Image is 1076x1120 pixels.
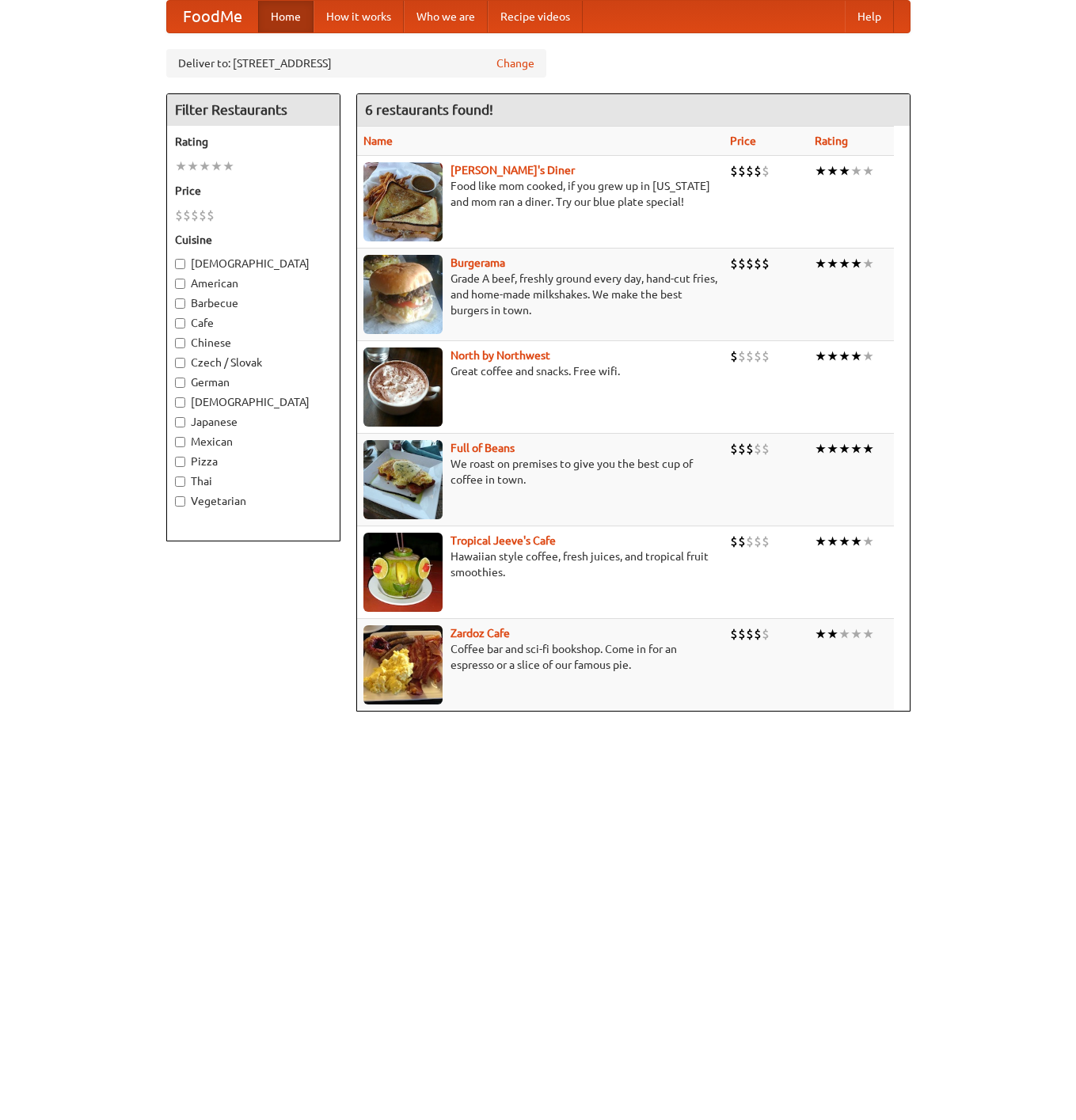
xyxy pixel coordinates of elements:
[258,1,314,32] a: Home
[175,417,185,427] input: Japanese
[167,94,340,126] h4: Filter Restaurants
[815,135,848,147] a: Rating
[827,625,838,643] li: ★
[175,437,185,447] input: Mexican
[175,183,332,199] h5: Price
[754,347,762,365] li: $
[363,178,717,210] p: Food like mom cooked, if you grew up in [US_STATE] and mom ran a diner. Try our blue plate special!
[363,625,443,704] img: zardoz.jpg
[314,1,404,32] a: How it works
[207,207,215,224] li: $
[738,162,746,180] li: $
[175,158,187,175] li: ★
[862,347,874,365] li: ★
[175,473,332,489] label: Thai
[175,259,185,269] input: [DEMOGRAPHIC_DATA]
[827,533,838,550] li: ★
[451,627,510,640] b: Zardoz Cafe
[815,162,827,180] li: ★
[850,255,862,272] li: ★
[175,338,185,348] input: Chinese
[754,533,762,550] li: $
[754,440,762,457] li: $
[838,440,850,457] li: ★
[730,625,738,643] li: $
[175,318,185,328] input: Cafe
[862,533,874,550] li: ★
[363,347,443,427] img: north.jpg
[738,440,746,457] li: $
[175,394,332,410] label: [DEMOGRAPHIC_DATA]
[363,456,717,488] p: We roast on premises to give you the best cup of coffee in town.
[175,454,332,469] label: Pizza
[838,347,850,365] li: ★
[199,207,207,224] li: $
[404,1,488,32] a: Who we are
[746,255,754,272] li: $
[175,279,185,289] input: American
[187,158,199,175] li: ★
[850,162,862,180] li: ★
[222,158,234,175] li: ★
[175,207,183,224] li: $
[754,162,762,180] li: $
[166,49,546,78] div: Deliver to: [STREET_ADDRESS]
[845,1,894,32] a: Help
[191,207,199,224] li: $
[862,255,874,272] li: ★
[746,162,754,180] li: $
[363,549,717,580] p: Hawaiian style coffee, fresh juices, and tropical fruit smoothies.
[175,414,332,430] label: Japanese
[815,533,827,550] li: ★
[746,625,754,643] li: $
[175,476,185,487] input: Thai
[451,534,556,547] a: Tropical Jeeve's Cafe
[730,347,738,365] li: $
[175,298,185,309] input: Barbecue
[175,232,332,248] h5: Cuisine
[827,162,838,180] li: ★
[746,440,754,457] li: $
[211,158,222,175] li: ★
[862,162,874,180] li: ★
[451,164,575,177] a: [PERSON_NAME]'s Diner
[827,440,838,457] li: ★
[730,135,756,147] a: Price
[827,347,838,365] li: ★
[738,625,746,643] li: $
[746,347,754,365] li: $
[762,162,770,180] li: $
[815,347,827,365] li: ★
[363,641,717,673] p: Coffee bar and sci-fi bookshop. Come in for an espresso or a slice of our famous pie.
[451,256,505,269] a: Burgerama
[862,440,874,457] li: ★
[365,102,493,117] ng-pluralize: 6 restaurants found!
[838,162,850,180] li: ★
[175,493,332,509] label: Vegetarian
[754,625,762,643] li: $
[175,134,332,150] h5: Rating
[175,397,185,408] input: [DEMOGRAPHIC_DATA]
[838,255,850,272] li: ★
[730,255,738,272] li: $
[175,315,332,331] label: Cafe
[451,442,515,454] b: Full of Beans
[815,255,827,272] li: ★
[762,533,770,550] li: $
[762,440,770,457] li: $
[363,271,717,318] p: Grade A beef, freshly ground every day, hand-cut fries, and home-made milkshakes. We make the bes...
[363,135,393,147] a: Name
[175,457,185,467] input: Pizza
[850,625,862,643] li: ★
[862,625,874,643] li: ★
[175,275,332,291] label: American
[175,434,332,450] label: Mexican
[363,162,443,241] img: sallys.jpg
[746,533,754,550] li: $
[175,355,332,370] label: Czech / Slovak
[199,158,211,175] li: ★
[167,1,258,32] a: FoodMe
[175,378,185,388] input: German
[175,358,185,368] input: Czech / Slovak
